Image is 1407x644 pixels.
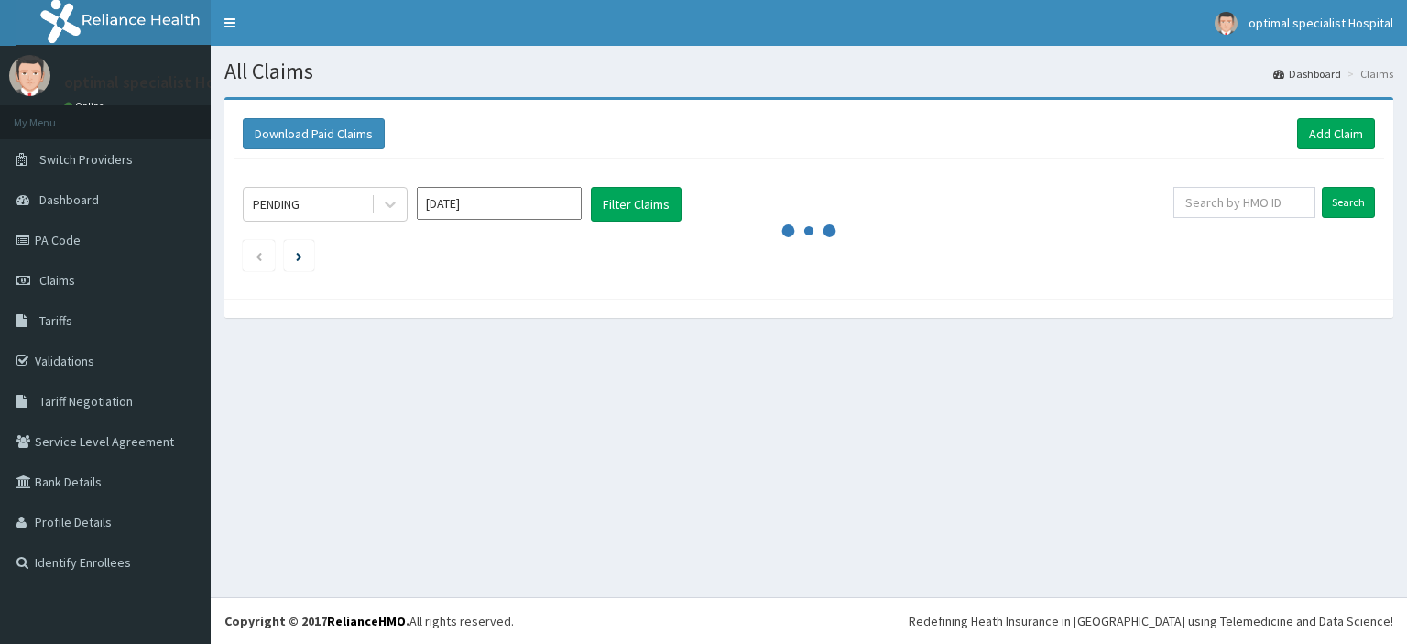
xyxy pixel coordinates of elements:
[39,191,99,208] span: Dashboard
[39,151,133,168] span: Switch Providers
[39,272,75,289] span: Claims
[909,612,1393,630] div: Redefining Heath Insurance in [GEOGRAPHIC_DATA] using Telemedicine and Data Science!
[296,247,302,264] a: Next page
[1215,12,1238,35] img: User Image
[64,100,108,113] a: Online
[39,312,72,329] span: Tariffs
[9,55,50,96] img: User Image
[253,195,300,213] div: PENDING
[243,118,385,149] button: Download Paid Claims
[781,203,836,258] svg: audio-loading
[211,597,1407,644] footer: All rights reserved.
[224,613,409,629] strong: Copyright © 2017 .
[1173,187,1315,218] input: Search by HMO ID
[255,247,263,264] a: Previous page
[591,187,682,222] button: Filter Claims
[417,187,582,220] input: Select Month and Year
[1297,118,1375,149] a: Add Claim
[1322,187,1375,218] input: Search
[64,74,256,91] p: optimal specialist Hospital
[224,60,1393,83] h1: All Claims
[1343,66,1393,82] li: Claims
[39,393,133,409] span: Tariff Negotiation
[327,613,406,629] a: RelianceHMO
[1273,66,1341,82] a: Dashboard
[1249,15,1393,31] span: optimal specialist Hospital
